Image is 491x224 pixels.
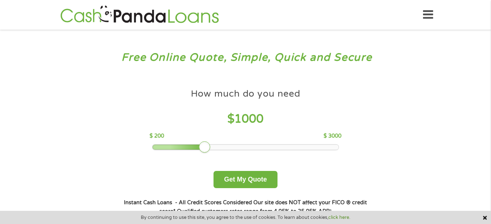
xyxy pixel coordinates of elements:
strong: Qualified customers rates range from 4.95% to 35.95% APR¹ [177,208,332,214]
p: $ 3000 [324,132,341,140]
strong: Instant Cash Loans - All Credit Scores Considered [124,199,252,206]
strong: Our site does NOT affect your FICO ® credit score* [159,199,367,214]
a: click here. [328,214,350,220]
h4: How much do you need [191,88,301,100]
button: Get My Quote [214,171,277,188]
span: By continuing to use this site, you agree to the use of cookies. To learn about cookies, [141,215,350,220]
h3: Free Online Quote, Simple, Quick and Secure [21,51,470,64]
p: $ 200 [150,132,164,140]
h4: $ [150,112,341,127]
span: 1000 [234,112,264,126]
img: GetLoanNow Logo [58,4,221,25]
